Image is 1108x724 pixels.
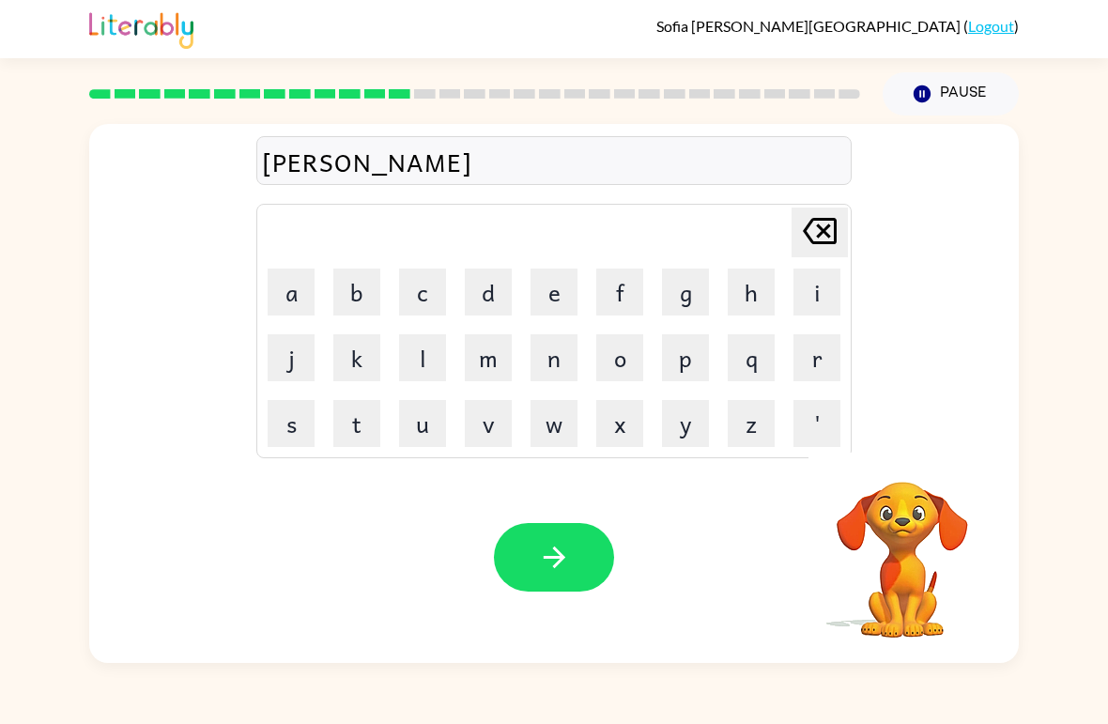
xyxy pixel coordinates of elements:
button: z [728,400,775,447]
button: d [465,269,512,316]
video: Your browser must support playing .mp4 files to use Literably. Please try using another browser. [808,453,996,640]
button: o [596,334,643,381]
button: x [596,400,643,447]
button: j [268,334,315,381]
button: p [662,334,709,381]
button: e [531,269,577,316]
button: t [333,400,380,447]
div: ( ) [656,17,1019,35]
button: q [728,334,775,381]
button: s [268,400,315,447]
button: m [465,334,512,381]
button: y [662,400,709,447]
button: r [793,334,840,381]
button: a [268,269,315,316]
button: b [333,269,380,316]
a: Logout [968,17,1014,35]
button: h [728,269,775,316]
button: Pause [883,72,1019,116]
button: f [596,269,643,316]
button: i [793,269,840,316]
button: v [465,400,512,447]
span: Sofia [PERSON_NAME][GEOGRAPHIC_DATA] [656,17,963,35]
div: [PERSON_NAME] [262,142,846,181]
button: n [531,334,577,381]
button: c [399,269,446,316]
img: Literably [89,8,193,49]
button: w [531,400,577,447]
button: g [662,269,709,316]
button: k [333,334,380,381]
button: l [399,334,446,381]
button: ' [793,400,840,447]
button: u [399,400,446,447]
